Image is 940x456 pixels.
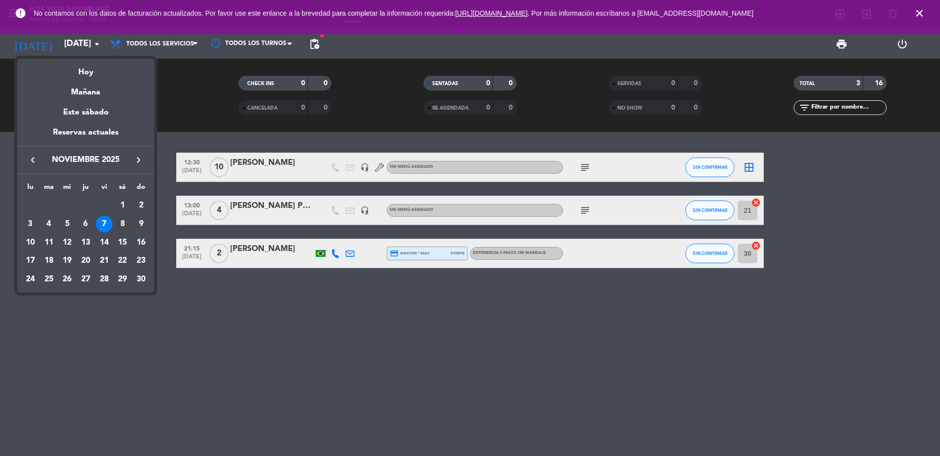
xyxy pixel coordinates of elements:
td: 2 de noviembre de 2025 [132,196,150,215]
td: 29 de noviembre de 2025 [114,270,132,289]
td: 16 de noviembre de 2025 [132,233,150,252]
td: NOV. [21,196,114,215]
td: 14 de noviembre de 2025 [95,233,114,252]
div: 16 [133,234,149,251]
div: 3 [22,216,39,232]
td: 1 de noviembre de 2025 [114,196,132,215]
div: Reservas actuales [17,126,154,146]
td: 8 de noviembre de 2025 [114,215,132,233]
div: 15 [114,234,131,251]
td: 21 de noviembre de 2025 [95,251,114,270]
td: 6 de noviembre de 2025 [76,215,95,233]
div: 6 [77,216,94,232]
button: keyboard_arrow_right [130,154,147,166]
td: 25 de noviembre de 2025 [40,270,58,289]
th: domingo [132,182,150,197]
td: 10 de noviembre de 2025 [21,233,40,252]
td: 22 de noviembre de 2025 [114,251,132,270]
td: 5 de noviembre de 2025 [58,215,76,233]
div: 9 [133,216,149,232]
td: 24 de noviembre de 2025 [21,270,40,289]
div: 24 [22,271,39,288]
div: 20 [77,252,94,269]
div: Este sábado [17,99,154,126]
th: lunes [21,182,40,197]
div: 8 [114,216,131,232]
th: viernes [95,182,114,197]
td: 23 de noviembre de 2025 [132,251,150,270]
div: 5 [59,216,75,232]
div: 21 [96,252,113,269]
div: 4 [41,216,57,232]
div: 17 [22,252,39,269]
th: jueves [76,182,95,197]
td: 26 de noviembre de 2025 [58,270,76,289]
div: 28 [96,271,113,288]
span: noviembre 2025 [42,154,130,166]
th: sábado [114,182,132,197]
div: 1 [114,197,131,214]
div: 11 [41,234,57,251]
div: Mañana [17,79,154,99]
td: 9 de noviembre de 2025 [132,215,150,233]
td: 11 de noviembre de 2025 [40,233,58,252]
div: 26 [59,271,75,288]
div: 18 [41,252,57,269]
div: 19 [59,252,75,269]
td: 4 de noviembre de 2025 [40,215,58,233]
div: 30 [133,271,149,288]
td: 12 de noviembre de 2025 [58,233,76,252]
td: 15 de noviembre de 2025 [114,233,132,252]
div: 12 [59,234,75,251]
div: 23 [133,252,149,269]
div: 13 [77,234,94,251]
div: 7 [96,216,113,232]
div: 25 [41,271,57,288]
th: miércoles [58,182,76,197]
td: 18 de noviembre de 2025 [40,251,58,270]
i: keyboard_arrow_right [133,154,144,166]
td: 17 de noviembre de 2025 [21,251,40,270]
div: 10 [22,234,39,251]
button: keyboard_arrow_left [24,154,42,166]
div: Hoy [17,59,154,79]
td: 28 de noviembre de 2025 [95,270,114,289]
td: 27 de noviembre de 2025 [76,270,95,289]
td: 19 de noviembre de 2025 [58,251,76,270]
div: 14 [96,234,113,251]
div: 2 [133,197,149,214]
div: 22 [114,252,131,269]
td: 30 de noviembre de 2025 [132,270,150,289]
td: 7 de noviembre de 2025 [95,215,114,233]
th: martes [40,182,58,197]
td: 13 de noviembre de 2025 [76,233,95,252]
td: 20 de noviembre de 2025 [76,251,95,270]
td: 3 de noviembre de 2025 [21,215,40,233]
i: keyboard_arrow_left [27,154,39,166]
div: 29 [114,271,131,288]
div: 27 [77,271,94,288]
